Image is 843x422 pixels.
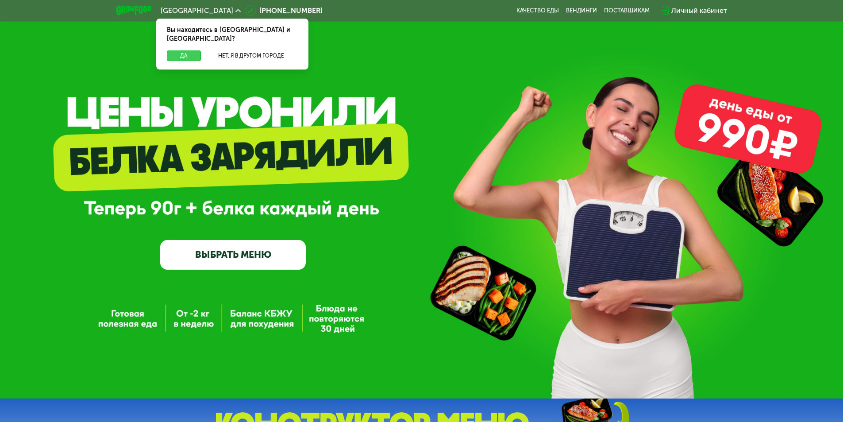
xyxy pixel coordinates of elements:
[245,5,323,16] a: [PHONE_NUMBER]
[161,7,233,14] span: [GEOGRAPHIC_DATA]
[204,50,298,61] button: Нет, я в другом городе
[160,240,306,269] a: ВЫБРАТЬ МЕНЮ
[167,50,201,61] button: Да
[516,7,559,14] a: Качество еды
[671,5,727,16] div: Личный кабинет
[156,19,308,50] div: Вы находитесь в [GEOGRAPHIC_DATA] и [GEOGRAPHIC_DATA]?
[604,7,650,14] div: поставщикам
[566,7,597,14] a: Вендинги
